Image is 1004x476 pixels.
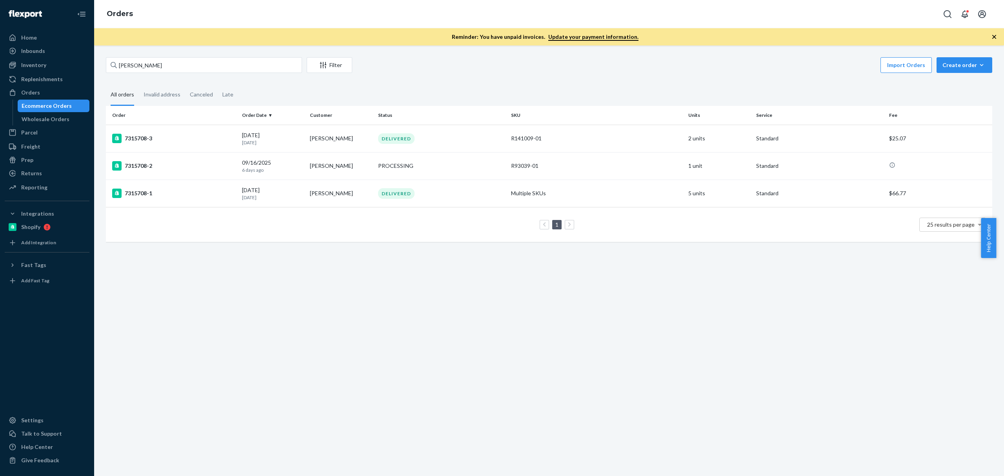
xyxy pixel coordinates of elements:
[21,443,53,451] div: Help Center
[144,84,180,105] div: Invalid address
[21,156,33,164] div: Prep
[18,113,90,125] a: Wholesale Orders
[685,125,753,152] td: 2 units
[685,106,753,125] th: Units
[21,143,40,151] div: Freight
[307,180,375,207] td: [PERSON_NAME]
[974,6,990,22] button: Open account menu
[378,188,415,199] div: DELIVERED
[21,239,56,246] div: Add Integration
[21,129,38,136] div: Parcel
[5,274,89,287] a: Add Fast Tag
[21,183,47,191] div: Reporting
[21,430,62,438] div: Talk to Support
[5,259,89,271] button: Fast Tags
[452,33,638,41] p: Reminder: You have unpaid invoices.
[21,47,45,55] div: Inbounds
[5,167,89,180] a: Returns
[112,161,236,171] div: 7315708-2
[5,427,89,440] a: Talk to Support
[21,75,63,83] div: Replenishments
[378,162,413,170] div: PROCESSING
[5,441,89,453] a: Help Center
[222,84,233,105] div: Late
[21,277,49,284] div: Add Fast Tag
[242,186,304,201] div: [DATE]
[21,34,37,42] div: Home
[957,6,973,22] button: Open notifications
[5,221,89,233] a: Shopify
[106,57,302,73] input: Search orders
[18,100,90,112] a: Ecommerce Orders
[685,180,753,207] td: 5 units
[5,31,89,44] a: Home
[9,10,42,18] img: Flexport logo
[21,416,44,424] div: Settings
[981,218,996,258] button: Help Center
[242,194,304,201] p: [DATE]
[554,221,560,228] a: Page 1 is your current page
[242,131,304,146] div: [DATE]
[5,59,89,71] a: Inventory
[756,189,883,197] p: Standard
[5,454,89,467] button: Give Feedback
[21,89,40,96] div: Orders
[508,106,685,125] th: SKU
[111,84,134,106] div: All orders
[685,152,753,180] td: 1 unit
[307,57,352,73] button: Filter
[5,73,89,85] a: Replenishments
[242,139,304,146] p: [DATE]
[880,57,932,73] button: Import Orders
[112,189,236,198] div: 7315708-1
[21,169,42,177] div: Returns
[74,6,89,22] button: Close Navigation
[375,106,508,125] th: Status
[242,167,304,173] p: 6 days ago
[22,115,69,123] div: Wholesale Orders
[21,261,46,269] div: Fast Tags
[239,106,307,125] th: Order Date
[511,162,682,170] div: R93039-01
[190,84,213,105] div: Canceled
[5,414,89,427] a: Settings
[940,6,955,22] button: Open Search Box
[511,134,682,142] div: R141009-01
[106,106,239,125] th: Order
[756,134,883,142] p: Standard
[21,456,59,464] div: Give Feedback
[5,45,89,57] a: Inbounds
[307,61,352,69] div: Filter
[307,125,375,152] td: [PERSON_NAME]
[21,223,40,231] div: Shopify
[22,102,72,110] div: Ecommerce Orders
[886,180,992,207] td: $66.77
[21,210,54,218] div: Integrations
[886,125,992,152] td: $25.07
[100,3,139,25] ol: breadcrumbs
[5,86,89,99] a: Orders
[5,236,89,249] a: Add Integration
[242,159,304,173] div: 09/16/2025
[508,180,685,207] td: Multiple SKUs
[112,134,236,143] div: 7315708-3
[5,207,89,220] button: Integrations
[927,221,975,228] span: 25 results per page
[5,140,89,153] a: Freight
[378,133,415,144] div: DELIVERED
[942,61,986,69] div: Create order
[5,126,89,139] a: Parcel
[5,181,89,194] a: Reporting
[886,106,992,125] th: Fee
[548,33,638,41] a: Update your payment information.
[310,112,371,118] div: Customer
[307,152,375,180] td: [PERSON_NAME]
[753,106,886,125] th: Service
[5,154,89,166] a: Prep
[107,9,133,18] a: Orders
[756,162,883,170] p: Standard
[21,61,46,69] div: Inventory
[937,57,992,73] button: Create order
